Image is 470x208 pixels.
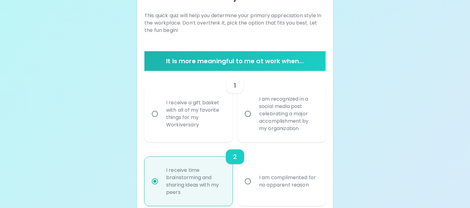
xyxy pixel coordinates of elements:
[147,56,323,66] h6: It is more meaningful to me at work when...
[161,159,229,203] div: I receive time brainstorming and sharing ideas with my peers
[144,142,326,206] div: choice-group-check
[144,71,326,142] div: choice-group-check
[161,92,229,136] div: I receive a gift basket with all of my favorite things for my Workiversary
[144,12,326,34] p: This quick quiz will help you determine your primary appreciation style in the workplace. Don’t o...
[234,81,236,91] h6: 1
[254,88,322,140] div: I am recognized in a social media post celebrating a major accomplishment by my organization
[233,152,237,162] h6: 2
[254,167,322,196] div: I am complimented for no apparent reason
